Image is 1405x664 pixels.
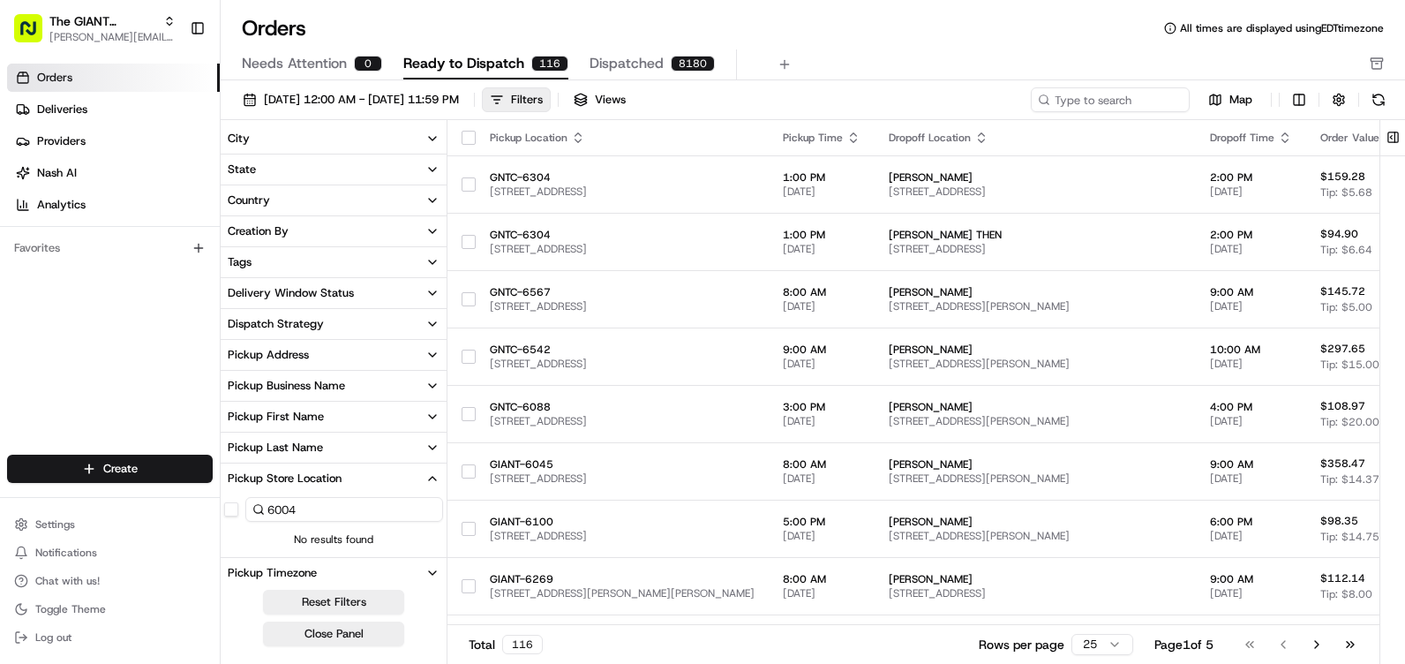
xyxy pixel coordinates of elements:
[245,497,443,522] input: Pickup Store Location
[783,414,860,428] span: [DATE]
[49,12,156,30] span: The GIANT Company
[490,343,755,357] span: GNTC-6542
[783,357,860,371] span: [DATE]
[889,242,1182,256] span: [STREET_ADDRESS]
[490,185,755,199] span: [STREET_ADDRESS]
[1210,472,1292,486] span: [DATE]
[889,414,1182,428] span: [STREET_ADDRESS][PERSON_NAME]
[1320,399,1365,413] span: $108.97
[7,597,213,622] button: Toggle Theme
[671,56,715,72] div: 8180
[37,197,86,213] span: Analytics
[783,529,860,543] span: [DATE]
[242,14,306,42] h1: Orders
[7,7,183,49] button: The GIANT Company[PERSON_NAME][EMAIL_ADDRESS][DOMAIN_NAME]
[228,131,250,147] div: City
[889,343,1182,357] span: [PERSON_NAME]
[221,464,447,494] button: Pickup Store Location
[7,127,220,155] a: Providers
[221,124,447,154] button: City
[242,53,347,74] span: Needs Attention
[221,371,447,401] button: Pickup Business Name
[566,87,634,112] button: Views
[783,228,860,242] span: 1:00 PM
[1210,586,1292,600] span: [DATE]
[783,472,860,486] span: [DATE]
[263,590,404,615] button: Reset Filters
[783,400,860,414] span: 3:00 PM
[221,155,447,185] button: State
[490,357,755,371] span: [STREET_ADDRESS]
[221,558,447,588] button: Pickup Timezone
[228,409,324,425] div: Pickup First Name
[228,565,317,581] div: Pickup Timezone
[1320,530,1379,544] span: Tip: $14.75
[1210,131,1292,145] div: Dropoff Time
[7,625,213,650] button: Log out
[228,223,289,239] div: Creation By
[783,242,860,256] span: [DATE]
[228,192,270,208] div: Country
[1197,89,1264,110] button: Map
[228,254,252,270] div: Tags
[1320,358,1379,372] span: Tip: $15.00
[1320,185,1372,200] span: Tip: $5.68
[1210,185,1292,199] span: [DATE]
[1210,170,1292,185] span: 2:00 PM
[221,216,447,246] button: Creation By
[1210,572,1292,586] span: 9:00 AM
[221,309,447,339] button: Dispatch Strategy
[1320,131,1397,145] div: Order Value
[889,586,1182,600] span: [STREET_ADDRESS]
[1320,514,1358,528] span: $98.35
[7,234,213,262] div: Favorites
[1320,456,1365,471] span: $358.47
[7,159,220,187] a: Nash AI
[228,162,256,177] div: State
[490,170,755,185] span: GNTC-6304
[490,228,755,242] span: GNTC-6304
[7,512,213,537] button: Settings
[49,30,176,44] button: [PERSON_NAME][EMAIL_ADDRESS][DOMAIN_NAME]
[531,56,568,72] div: 116
[35,630,71,645] span: Log out
[221,247,447,277] button: Tags
[35,574,100,588] span: Chat with us!
[1320,227,1358,241] span: $94.90
[889,170,1182,185] span: [PERSON_NAME]
[511,92,543,108] div: Filters
[35,546,97,560] span: Notifications
[35,517,75,532] span: Settings
[889,457,1182,472] span: [PERSON_NAME]
[490,572,755,586] span: GIANT-6269
[1320,170,1365,184] span: $159.28
[1210,457,1292,472] span: 9:00 AM
[482,87,551,112] button: Filters
[221,402,447,432] button: Pickup First Name
[502,635,543,654] div: 116
[783,299,860,313] span: [DATE]
[221,433,447,463] button: Pickup Last Name
[889,185,1182,199] span: [STREET_ADDRESS]
[221,340,447,370] button: Pickup Address
[1210,343,1292,357] span: 10:00 AM
[783,586,860,600] span: [DATE]
[490,472,755,486] span: [STREET_ADDRESS]
[889,400,1182,414] span: [PERSON_NAME]
[490,299,755,313] span: [STREET_ADDRESS]
[783,343,860,357] span: 9:00 AM
[1320,284,1365,298] span: $145.72
[37,102,87,117] span: Deliveries
[221,532,447,547] span: No results found
[889,228,1182,242] span: [PERSON_NAME] THEN
[889,472,1182,486] span: [STREET_ADDRESS][PERSON_NAME]
[7,455,213,483] button: Create
[889,572,1182,586] span: [PERSON_NAME]
[7,569,213,593] button: Chat with us!
[228,285,354,301] div: Delivery Window Status
[37,133,86,149] span: Providers
[7,540,213,565] button: Notifications
[490,400,755,414] span: GNTC-6088
[490,131,755,145] div: Pickup Location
